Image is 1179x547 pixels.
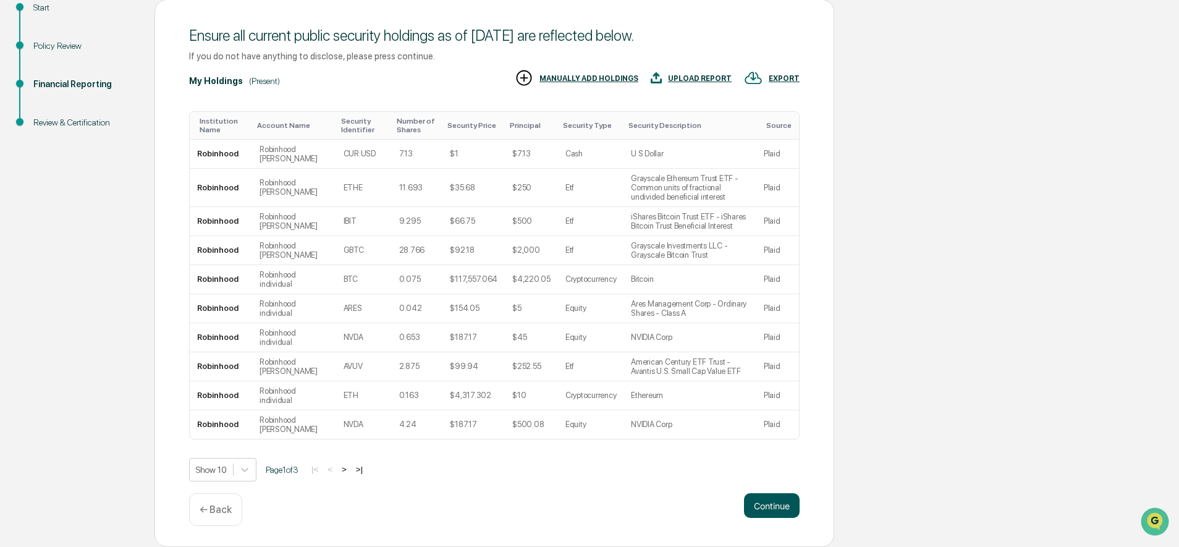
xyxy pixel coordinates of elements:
td: $187.17 [442,323,505,352]
td: Plaid [756,352,799,381]
div: Toggle SortBy [200,117,247,134]
td: Grayscale Investments LLC - Grayscale Bitcoin Trust [623,236,756,265]
button: Continue [744,493,800,518]
td: Plaid [756,207,799,236]
div: Policy Review [33,40,135,53]
td: Grayscale Ethereum Trust ETF - Common units of fractional undivided beneficial interest [623,169,756,207]
p: ← Back [200,504,232,515]
p: How can we help? [12,26,225,46]
td: $66.75 [442,207,505,236]
td: 9.295 [392,207,443,236]
div: 🔎 [12,180,22,190]
div: Financial Reporting [33,78,135,91]
td: AVUV [336,352,392,381]
td: Cash [558,140,623,169]
button: |< [308,464,322,475]
td: Plaid [756,323,799,352]
button: < [324,464,336,475]
img: 1746055101610-c473b297-6a78-478c-a979-82029cc54cd1 [12,95,35,117]
div: EXPORT [769,74,800,83]
td: NVDA [336,410,392,439]
td: $252.55 [505,352,558,381]
div: My Holdings [189,76,243,86]
div: We're available if you need us! [42,107,156,117]
div: MANUALLY ADD HOLDINGS [539,74,638,83]
div: If you do not have anything to disclose, please press continue. [189,51,800,61]
td: NVIDIA Corp [623,410,756,439]
div: Toggle SortBy [510,121,553,130]
div: Ensure all current public security holdings as of [DATE] are reflected below. [189,27,800,45]
div: Toggle SortBy [397,117,438,134]
td: Etf [558,352,623,381]
td: Equity [558,323,623,352]
td: $500.08 [505,410,558,439]
td: Equity [558,294,623,323]
td: Robinhood [PERSON_NAME] [252,352,336,381]
td: $187.17 [442,410,505,439]
td: Bitcoin [623,265,756,294]
td: 0.075 [392,265,443,294]
button: > [338,464,350,475]
div: UPLOAD REPORT [668,74,732,83]
td: BTC [336,265,392,294]
td: NVDA [336,323,392,352]
td: U S Dollar [623,140,756,169]
td: $500 [505,207,558,236]
img: MANUALLY ADD HOLDINGS [515,69,533,87]
span: Attestations [102,156,153,168]
span: Data Lookup [25,179,78,192]
div: Start new chat [42,95,203,107]
td: Robinhood [PERSON_NAME] [252,410,336,439]
td: Cryptocurrency [558,265,623,294]
td: $4,220.05 [505,265,558,294]
div: Review & Certification [33,116,135,129]
td: American Century ETF Trust - Avantis U.S. Small Cap Value ETF [623,352,756,381]
td: Robinhood individual [252,323,336,352]
td: Robinhood [190,381,252,410]
div: Toggle SortBy [766,121,794,130]
td: Plaid [756,381,799,410]
td: Plaid [756,236,799,265]
td: $250 [505,169,558,207]
span: Page 1 of 3 [266,465,298,475]
td: 0.653 [392,323,443,352]
div: 🗄️ [90,157,99,167]
td: Robinhood [190,294,252,323]
td: Robinhood [190,169,252,207]
td: Plaid [756,265,799,294]
td: Equity [558,410,623,439]
td: Plaid [756,169,799,207]
td: 0.163 [392,381,443,410]
td: NVIDIA Corp [623,323,756,352]
td: Etf [558,236,623,265]
td: Robinhood [190,236,252,265]
td: Robinhood [190,323,252,352]
div: Toggle SortBy [563,121,619,130]
img: UPLOAD REPORT [651,69,662,87]
td: $99.94 [442,352,505,381]
td: $5 [505,294,558,323]
td: Robinhood [PERSON_NAME] [252,207,336,236]
div: (Present) [249,76,280,86]
div: 🖐️ [12,157,22,167]
td: ARES [336,294,392,323]
td: Ethereum [623,381,756,410]
td: Plaid [756,294,799,323]
td: 28.766 [392,236,443,265]
td: $10 [505,381,558,410]
td: $35.68 [442,169,505,207]
td: CUR:USD [336,140,392,169]
a: 🗄️Attestations [85,151,158,173]
button: Start new chat [210,98,225,113]
td: $2,000 [505,236,558,265]
td: Robinhood [190,207,252,236]
td: Robinhood [190,352,252,381]
td: $4,317.302 [442,381,505,410]
a: 🔎Data Lookup [7,174,83,197]
td: ETH [336,381,392,410]
iframe: Open customer support [1139,506,1173,540]
td: 2.875 [392,352,443,381]
div: Toggle SortBy [341,117,387,134]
